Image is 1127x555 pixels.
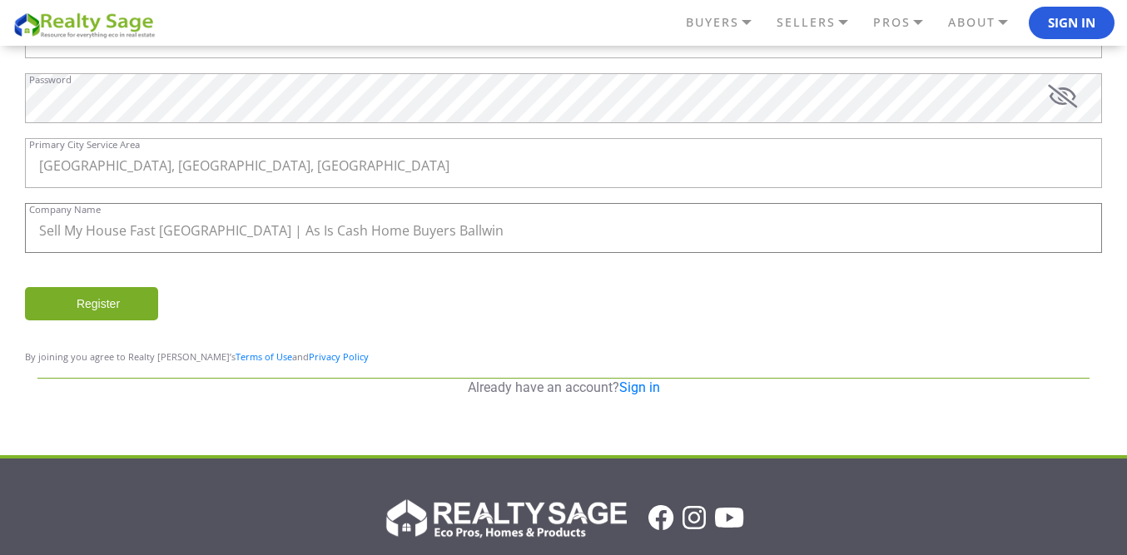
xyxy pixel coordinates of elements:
a: PROS [869,8,944,37]
span: By joining you agree to Realty [PERSON_NAME]’s and [25,350,369,363]
a: Privacy Policy [309,350,369,363]
a: Sign in [619,379,660,395]
a: Terms of Use [236,350,292,363]
img: REALTY SAGE [12,10,162,39]
label: Company Name [29,205,101,214]
p: Already have an account? [37,379,1090,397]
button: Sign In [1029,7,1115,40]
img: Realty Sage Logo [383,494,627,541]
a: ABOUT [944,8,1029,37]
a: BUYERS [682,8,772,37]
input: Register [25,287,158,320]
label: Password [29,75,72,84]
label: Primary City Service Area [29,140,140,149]
a: SELLERS [772,8,869,37]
